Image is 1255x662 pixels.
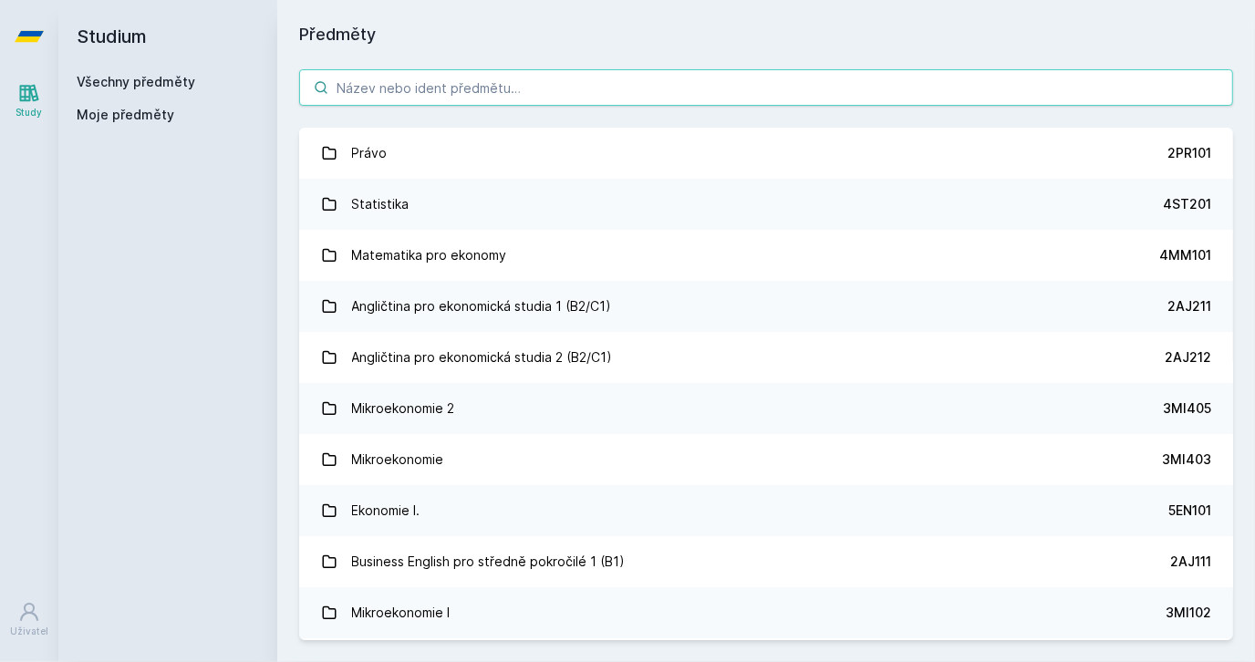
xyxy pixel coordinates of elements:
div: 3MI403 [1162,450,1211,469]
div: Uživatel [10,625,48,638]
a: Study [4,73,55,129]
a: Ekonomie I. 5EN101 [299,485,1233,536]
a: Všechny předměty [77,74,195,89]
a: Mikroekonomie 3MI403 [299,434,1233,485]
a: Angličtina pro ekonomická studia 1 (B2/C1) 2AJ211 [299,281,1233,332]
div: 4MM101 [1159,246,1211,264]
a: Právo 2PR101 [299,128,1233,179]
div: 4ST201 [1163,195,1211,213]
div: Právo [352,135,388,171]
div: 5EN101 [1168,502,1211,520]
a: Statistika 4ST201 [299,179,1233,230]
div: 2AJ211 [1167,297,1211,315]
div: 2AJ212 [1165,348,1211,367]
div: Ekonomie I. [352,492,420,529]
input: Název nebo ident předmětu… [299,69,1233,106]
div: 3MI102 [1166,604,1211,622]
a: Matematika pro ekonomy 4MM101 [299,230,1233,281]
a: Mikroekonomie I 3MI102 [299,587,1233,638]
div: Angličtina pro ekonomická studia 2 (B2/C1) [352,339,613,376]
div: Study [16,106,43,119]
a: Mikroekonomie 2 3MI405 [299,383,1233,434]
a: Angličtina pro ekonomická studia 2 (B2/C1) 2AJ212 [299,332,1233,383]
div: Mikroekonomie [352,441,444,478]
h1: Předměty [299,22,1233,47]
div: 2AJ111 [1170,553,1211,571]
div: 2PR101 [1167,144,1211,162]
div: 3MI405 [1163,399,1211,418]
div: Statistika [352,186,410,222]
span: Moje předměty [77,106,174,124]
a: Uživatel [4,592,55,647]
div: Mikroekonomie I [352,595,451,631]
a: Business English pro středně pokročilé 1 (B1) 2AJ111 [299,536,1233,587]
div: Matematika pro ekonomy [352,237,507,274]
div: Angličtina pro ekonomická studia 1 (B2/C1) [352,288,612,325]
div: Business English pro středně pokročilé 1 (B1) [352,543,626,580]
div: Mikroekonomie 2 [352,390,455,427]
